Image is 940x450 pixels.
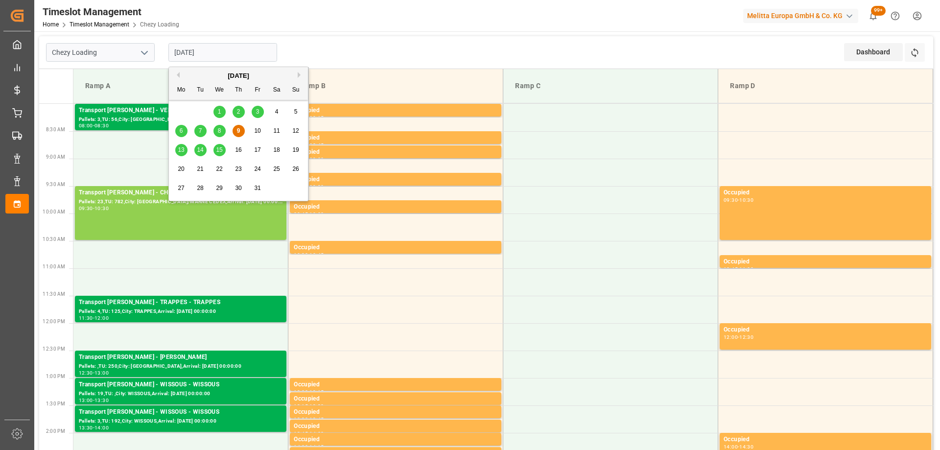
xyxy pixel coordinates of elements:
[175,182,188,194] div: Choose Monday, October 27th, 2025
[724,325,927,335] div: Occupied
[213,125,226,137] div: Choose Wednesday, October 8th, 2025
[739,445,753,449] div: 14:30
[169,71,308,81] div: [DATE]
[309,157,324,162] div: 09:00
[137,45,151,60] button: open menu
[743,9,858,23] div: Melitta Europa GmbH & Co. KG
[43,209,65,214] span: 10:00 AM
[309,185,324,189] div: 09:30
[273,166,280,172] span: 25
[271,163,283,175] div: Choose Saturday, October 25th, 2025
[252,125,264,137] div: Choose Friday, October 10th, 2025
[79,426,93,430] div: 13:30
[273,146,280,153] span: 18
[175,163,188,175] div: Choose Monday, October 20th, 2025
[294,212,308,216] div: 09:45
[724,188,927,198] div: Occupied
[724,198,738,202] div: 09:30
[252,144,264,156] div: Choose Friday, October 17th, 2025
[308,431,309,436] div: -
[271,125,283,137] div: Choose Saturday, October 11th, 2025
[93,371,94,375] div: -
[844,43,903,61] div: Dashboard
[254,146,260,153] span: 17
[46,428,65,434] span: 2:00 PM
[294,175,497,185] div: Occupied
[294,108,298,115] span: 5
[256,108,259,115] span: 3
[79,298,282,308] div: Transport [PERSON_NAME] - TRAPPES - TRAPPES
[294,243,497,253] div: Occupied
[294,431,308,436] div: 13:45
[175,144,188,156] div: Choose Monday, October 13th, 2025
[175,125,188,137] div: Choose Monday, October 6th, 2025
[724,267,738,271] div: 10:45
[309,253,324,257] div: 10:45
[290,106,302,118] div: Choose Sunday, October 5th, 2025
[43,264,65,269] span: 11:00 AM
[79,390,282,398] div: Pallets: 19,TU: ,City: WISSOUS,Arrival: [DATE] 00:00:00
[271,106,283,118] div: Choose Saturday, October 4th, 2025
[81,77,280,95] div: Ramp A
[194,84,207,96] div: Tu
[738,335,739,339] div: -
[252,163,264,175] div: Choose Friday, October 24th, 2025
[290,125,302,137] div: Choose Sunday, October 12th, 2025
[79,417,282,426] div: Pallets: 3,TU: 192,City: WISSOUS,Arrival: [DATE] 00:00:00
[79,371,93,375] div: 12:30
[233,106,245,118] div: Choose Thursday, October 2nd, 2025
[194,182,207,194] div: Choose Tuesday, October 28th, 2025
[233,144,245,156] div: Choose Thursday, October 16th, 2025
[197,185,203,191] span: 28
[43,291,65,297] span: 11:30 AM
[309,445,324,449] div: 14:15
[79,398,93,403] div: 13:00
[213,106,226,118] div: Choose Wednesday, October 1st, 2025
[79,308,282,316] div: Pallets: 4,TU: 125,City: TRAPPES,Arrival: [DATE] 00:00:00
[213,84,226,96] div: We
[294,133,497,143] div: Occupied
[218,108,221,115] span: 1
[79,188,282,198] div: Transport [PERSON_NAME] - CHENNEVIERES/[GEOGRAPHIC_DATA] - [GEOGRAPHIC_DATA]/MARNE CEDEX
[252,182,264,194] div: Choose Friday, October 31st, 2025
[271,144,283,156] div: Choose Saturday, October 18th, 2025
[79,380,282,390] div: Transport [PERSON_NAME] - WISSOUS - WISSOUS
[308,445,309,449] div: -
[216,146,222,153] span: 15
[309,431,324,436] div: 14:00
[294,380,497,390] div: Occupied
[79,407,282,417] div: Transport [PERSON_NAME] - WISSOUS - WISSOUS
[290,144,302,156] div: Choose Sunday, October 19th, 2025
[294,394,497,404] div: Occupied
[79,316,93,320] div: 11:30
[235,185,241,191] span: 30
[46,154,65,160] span: 9:00 AM
[94,371,109,375] div: 13:00
[271,84,283,96] div: Sa
[199,127,202,134] span: 7
[254,166,260,172] span: 24
[309,116,324,120] div: 08:15
[43,346,65,352] span: 12:30 PM
[237,127,240,134] span: 9
[218,127,221,134] span: 8
[294,417,308,422] div: 13:30
[724,445,738,449] div: 14:00
[309,390,324,394] div: 13:15
[93,123,94,128] div: -
[194,125,207,137] div: Choose Tuesday, October 7th, 2025
[46,182,65,187] span: 9:30 AM
[213,163,226,175] div: Choose Wednesday, October 22nd, 2025
[252,84,264,96] div: Fr
[43,237,65,242] span: 10:30 AM
[79,106,282,116] div: Transport [PERSON_NAME] - VERT-[GEOGRAPHIC_DATA]
[178,185,184,191] span: 27
[70,21,129,28] a: Timeslot Management
[180,127,183,134] span: 6
[294,202,497,212] div: Occupied
[309,212,324,216] div: 10:00
[233,84,245,96] div: Th
[194,163,207,175] div: Choose Tuesday, October 21st, 2025
[46,401,65,406] span: 1:30 PM
[308,212,309,216] div: -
